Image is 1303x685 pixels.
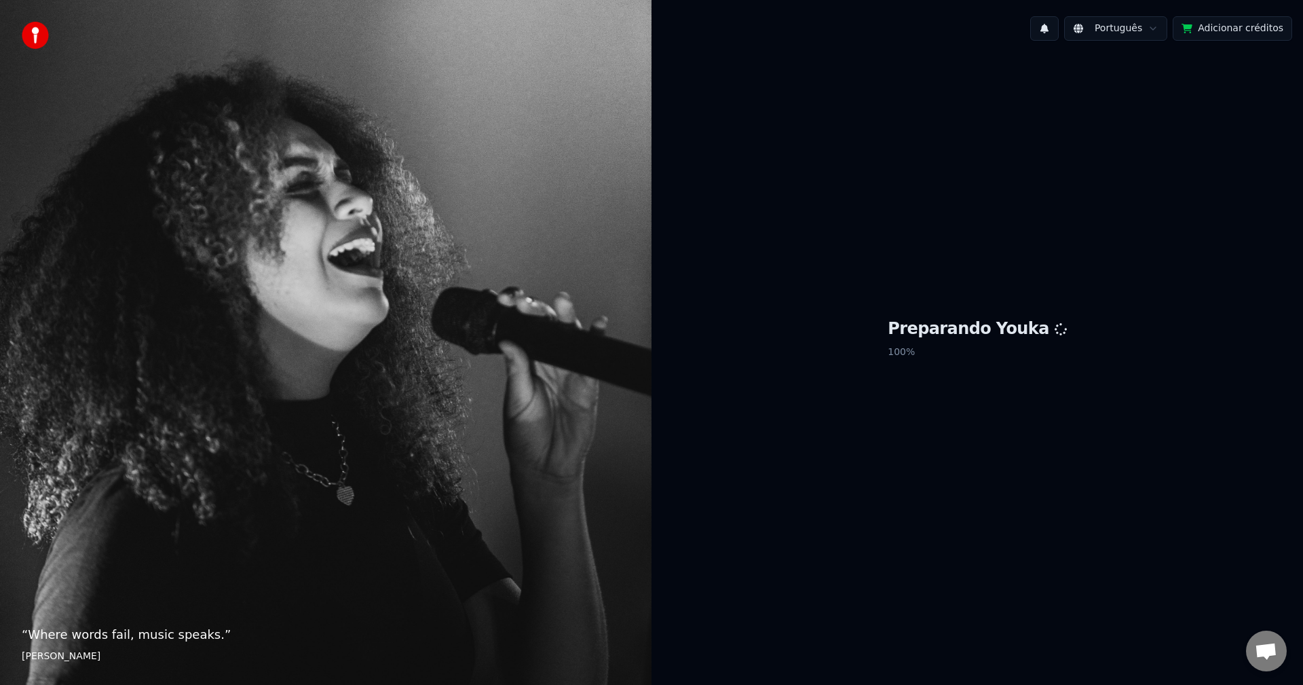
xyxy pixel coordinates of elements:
[22,22,49,49] img: youka
[888,340,1067,365] p: 100 %
[1246,631,1287,671] a: Open chat
[22,650,630,663] footer: [PERSON_NAME]
[22,625,630,644] p: “ Where words fail, music speaks. ”
[1173,16,1292,41] button: Adicionar créditos
[888,318,1067,340] h1: Preparando Youka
